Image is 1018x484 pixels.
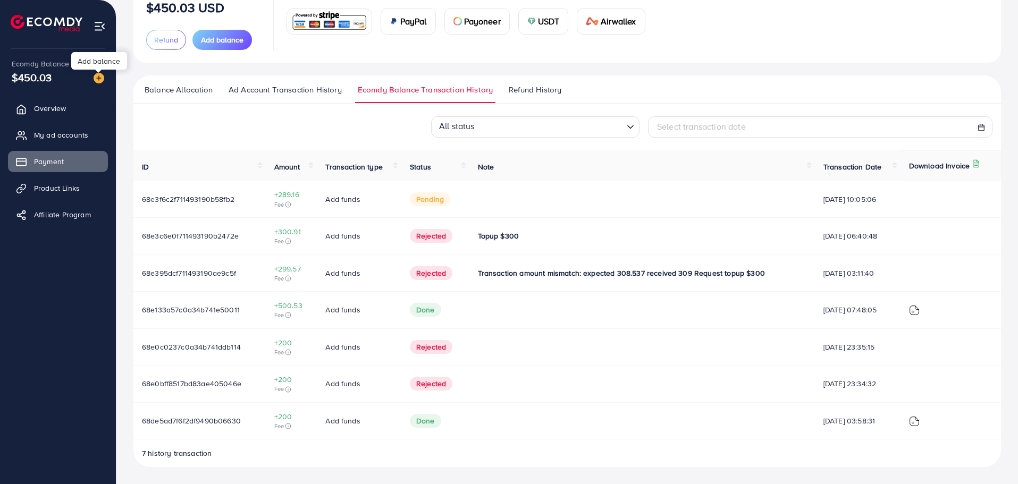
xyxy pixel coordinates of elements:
span: Airwallex [601,15,636,28]
span: Fee [274,385,309,393]
span: Ecomdy Balance [12,58,69,69]
img: card [290,10,368,33]
span: Ecomdy Balance Transaction History [358,84,493,96]
button: Refund [146,30,186,50]
span: Fee [274,274,309,283]
span: ID [142,162,149,172]
img: ic-download-invoice.1f3c1b55.svg [909,305,920,316]
a: cardUSDT [518,8,569,35]
span: +299.57 [274,264,309,274]
span: 68e0c0237c0a34b741ddb114 [142,342,241,352]
span: Add funds [325,304,360,315]
span: USDT [538,15,560,28]
span: Done [410,414,441,428]
span: Payoneer [464,15,501,28]
span: Add funds [325,415,360,426]
span: Done [410,303,441,317]
a: cardPayoneer [444,8,510,35]
span: All status [437,117,477,135]
span: +500.53 [274,300,309,311]
img: card [527,17,536,26]
span: Payment [34,156,64,167]
span: Transaction type [325,162,383,172]
span: Fee [274,237,309,245]
span: 68e0bff8517bd83ae405046e [142,378,241,389]
span: Add funds [325,342,360,352]
a: My ad accounts [8,124,108,146]
img: ic-download-invoice.1f3c1b55.svg [909,416,920,427]
a: card [287,9,372,35]
a: cardPayPal [381,8,436,35]
span: My ad accounts [34,130,88,140]
img: menu [94,20,106,32]
span: Fee [274,348,309,356]
span: Add funds [325,268,360,278]
img: image [94,73,104,83]
span: Add funds [325,231,360,241]
span: Fee [274,311,309,319]
span: Balance Allocation [145,84,213,96]
span: $450.03 [12,70,52,85]
img: card [390,17,398,26]
iframe: Chat [973,436,1010,476]
span: [DATE] 23:35:15 [823,342,892,352]
span: Refund [154,35,178,45]
span: Rejected [410,266,452,280]
a: cardAirwallex [577,8,645,35]
a: Product Links [8,177,108,199]
span: Refund History [509,84,561,96]
a: Payment [8,151,108,172]
span: pending [410,192,450,206]
p: Download Invoice [909,159,970,172]
span: [DATE] 23:34:32 [823,378,892,389]
span: Topup $300 [478,231,519,241]
p: $450.03 USD [146,1,224,14]
span: [DATE] 03:11:40 [823,268,892,278]
span: Add funds [325,194,360,205]
span: [DATE] 10:05:06 [823,194,892,205]
span: Amount [274,162,300,172]
span: [DATE] 07:48:05 [823,304,892,315]
span: PayPal [400,15,427,28]
span: [DATE] 06:40:48 [823,231,892,241]
span: [DATE] 03:58:31 [823,415,892,426]
span: Affiliate Program [34,209,91,220]
a: Affiliate Program [8,204,108,225]
a: Overview [8,98,108,119]
span: Rejected [410,229,452,243]
span: Add funds [325,378,360,389]
span: Note [478,162,494,172]
span: Add balance [201,35,243,45]
span: Fee [274,200,309,209]
span: 68e133a57c0a34b741e50011 [142,304,240,315]
span: Status [410,162,431,172]
span: Transaction amount mismatch: expected 308.537 received 309 Request topup $300 [478,268,765,278]
span: Ad Account Transaction History [229,84,342,96]
span: Overview [34,103,66,114]
span: 68e3c6e0f711493190b2472e [142,231,239,241]
span: Transaction Date [823,162,882,172]
span: 68e395dcf711493190ae9c5f [142,268,236,278]
span: Select transaction date [657,121,746,132]
span: Rejected [410,377,452,390]
button: Add balance [192,30,252,50]
img: card [586,17,599,26]
span: 7 history transaction [142,448,212,458]
img: logo [11,15,82,31]
input: Search for option [478,118,622,135]
span: +200 [274,374,309,385]
span: Fee [274,422,309,430]
div: Search for option [431,116,640,138]
span: Rejected [410,340,452,354]
div: Add balance [71,52,127,70]
img: card [453,17,462,26]
span: +200 [274,411,309,422]
span: 68e3f6c2f711493190b58fb2 [142,194,234,205]
span: 68de5ad7f6f2df9490b06630 [142,415,241,426]
span: Product Links [34,183,80,193]
span: +300.91 [274,226,309,237]
span: +200 [274,337,309,348]
span: +289.16 [274,189,309,200]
